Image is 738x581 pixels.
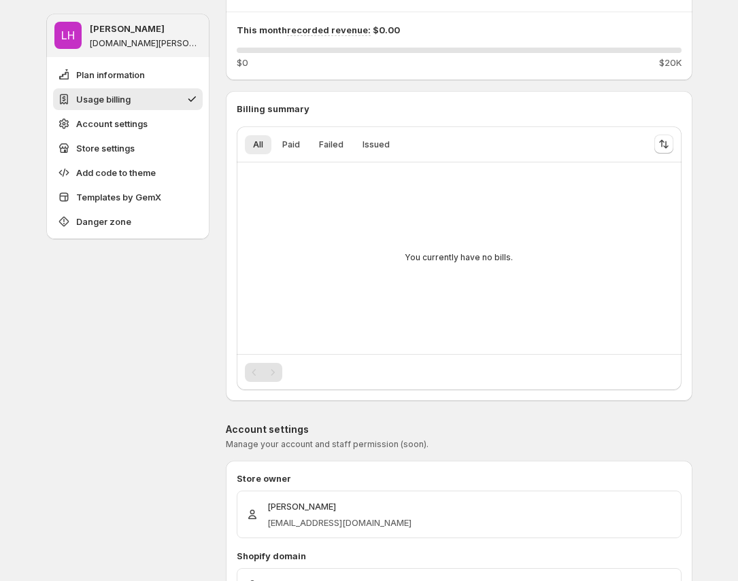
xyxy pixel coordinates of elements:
button: Add code to theme [53,162,203,183]
p: This month $0.00 [237,23,682,37]
p: You currently have no bills. [405,252,513,263]
span: Danger zone [76,215,131,228]
text: LH [61,29,75,42]
span: Plan information [76,68,145,82]
span: Paid [282,139,300,150]
p: Shopify domain [237,549,682,563]
button: Usage billing [53,88,203,110]
button: Sort the results [654,135,673,154]
p: [PERSON_NAME] [267,499,412,513]
span: All [253,139,263,150]
span: Manage your account and staff permission (soon). [226,439,429,449]
button: Store settings [53,137,203,159]
span: Add code to theme [76,166,156,179]
p: Billing summary [237,102,682,116]
nav: Pagination [245,363,282,382]
p: Store owner [237,472,682,485]
span: $20K [659,56,682,69]
button: Templates by GemX [53,186,203,208]
button: Plan information [53,64,203,86]
span: Templates by GemX [76,190,161,204]
span: Failed [319,139,343,150]
span: Usage billing [76,92,131,106]
p: [DOMAIN_NAME][PERSON_NAME] [90,38,201,49]
button: Account settings [53,113,203,135]
p: Account settings [226,423,692,436]
p: [PERSON_NAME] [90,22,165,35]
span: Store settings [76,141,135,155]
span: Account settings [76,117,148,130]
span: Issued [363,139,390,150]
p: [EMAIL_ADDRESS][DOMAIN_NAME] [267,516,412,529]
span: recorded revenue: [287,24,371,36]
span: $0 [237,56,248,69]
button: Danger zone [53,211,203,232]
span: Levi Ha [54,22,82,49]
